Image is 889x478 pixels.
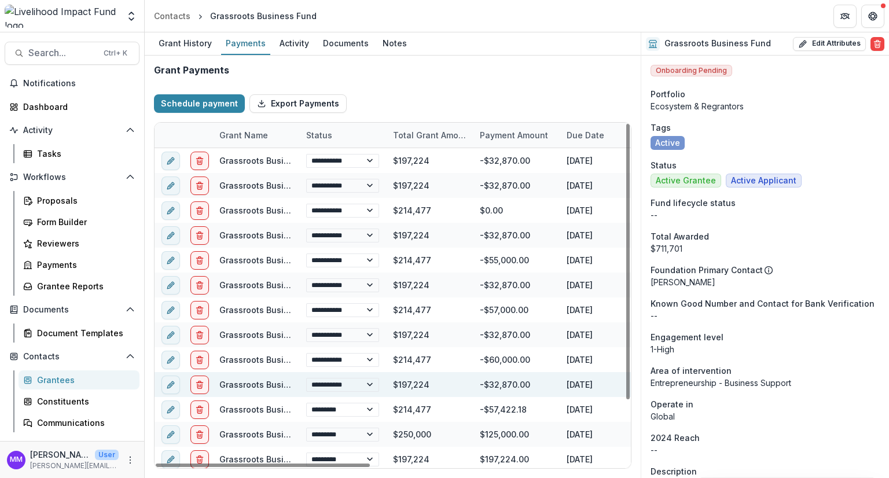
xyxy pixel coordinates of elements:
div: Dashboard [23,101,130,113]
span: Description [651,465,697,477]
div: Ctrl + K [101,47,130,60]
button: Open entity switcher [123,5,139,28]
div: Grant History [154,35,216,52]
p: Ecosystem & Regrantors [651,100,880,112]
div: $0.00 [473,198,560,223]
h2: Grant Payments [154,65,229,76]
div: Documents [318,35,373,52]
div: $197,224 [386,273,473,297]
button: delete [190,177,209,195]
span: Notifications [23,79,135,89]
button: edit [161,400,180,419]
a: Grassroots Business Fund - 2025 Kentaste Loan [219,156,416,166]
span: Active Grantee [656,176,716,186]
span: Documents [23,305,121,315]
a: Grant History [154,32,216,55]
div: -$32,870.00 [473,372,560,397]
div: Grant Name [212,129,275,141]
div: $711,701 [651,242,880,255]
div: $197,224 [386,322,473,347]
span: Area of intervention [651,365,732,377]
div: Total Grant Amount [386,123,473,148]
div: $214,477 [386,248,473,273]
span: Portfolio [651,88,685,100]
button: edit [161,351,180,369]
div: [DATE] [560,372,646,397]
a: Document Templates [19,323,139,343]
span: Operate in [651,398,693,410]
div: [DATE] [560,397,646,422]
button: edit [161,152,180,170]
a: Grassroots Business Fund - 2024-25 Grant [219,429,395,439]
div: $197,224 [386,173,473,198]
button: delete [190,276,209,295]
div: Form Builder [37,216,130,228]
button: edit [161,450,180,469]
p: -- [651,310,880,322]
a: Reviewers [19,234,139,253]
a: Grassroots Business Fund - 2025 Kentaste Loan [219,380,416,389]
div: Grant Name [212,123,299,148]
button: edit [161,251,180,270]
div: Notes [378,35,412,52]
div: $214,477 [386,297,473,322]
div: Due Date [560,123,646,148]
div: [DATE] [560,297,646,322]
p: -- [651,209,880,221]
button: edit [161,177,180,195]
a: Grantees [19,370,139,389]
button: Get Help [861,5,884,28]
div: $197,224 [386,148,473,173]
button: delete [190,351,209,369]
a: Constituents [19,392,139,411]
button: delete [190,226,209,245]
div: [DATE] [560,347,646,372]
a: Grassroots Business Fund - 2025 Kentaste Loan [219,454,416,464]
div: Status [299,123,386,148]
p: Global [651,410,880,422]
span: 2024 Reach [651,432,700,444]
div: -$32,870.00 [473,148,560,173]
div: $197,224 [386,447,473,472]
span: Active Applicant [731,176,796,186]
a: Payments [221,32,270,55]
div: -$32,870.00 [473,173,560,198]
div: $214,477 [386,397,473,422]
button: Open Data & Reporting [5,437,139,455]
button: Export Payments [249,94,347,113]
div: Miriam Mwangi [10,456,23,464]
span: Fund lifecycle status [651,197,736,209]
span: Status [651,159,677,171]
button: Notifications [5,74,139,93]
nav: breadcrumb [149,8,321,24]
p: [PERSON_NAME][EMAIL_ADDRESS][DOMAIN_NAME] [30,461,119,471]
div: Document Templates [37,327,130,339]
div: Grantee Reports [37,280,130,292]
span: Onboarding Pending [651,65,732,76]
button: delete [190,201,209,220]
span: Active [655,138,680,148]
a: Grassroots Business Fund - 2025 Vivo Loan [219,405,398,414]
div: Grantees [37,374,130,386]
button: edit [161,201,180,220]
a: Contacts [149,8,195,24]
button: delete [190,152,209,170]
button: edit [161,376,180,394]
button: Open Contacts [5,347,139,366]
div: [DATE] [560,447,646,472]
div: Tasks [37,148,130,160]
p: 1-High [651,343,880,355]
div: Activity [275,35,314,52]
div: $125,000.00 [473,422,560,447]
div: Grassroots Business Fund [210,10,317,22]
div: $197,224 [386,223,473,248]
div: [DATE] [560,173,646,198]
div: Payments [221,35,270,52]
div: [DATE] [560,422,646,447]
div: -$32,870.00 [473,223,560,248]
a: Proposals [19,191,139,210]
p: [PERSON_NAME] [30,448,90,461]
span: Workflows [23,172,121,182]
div: Payment Amount [473,129,555,141]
